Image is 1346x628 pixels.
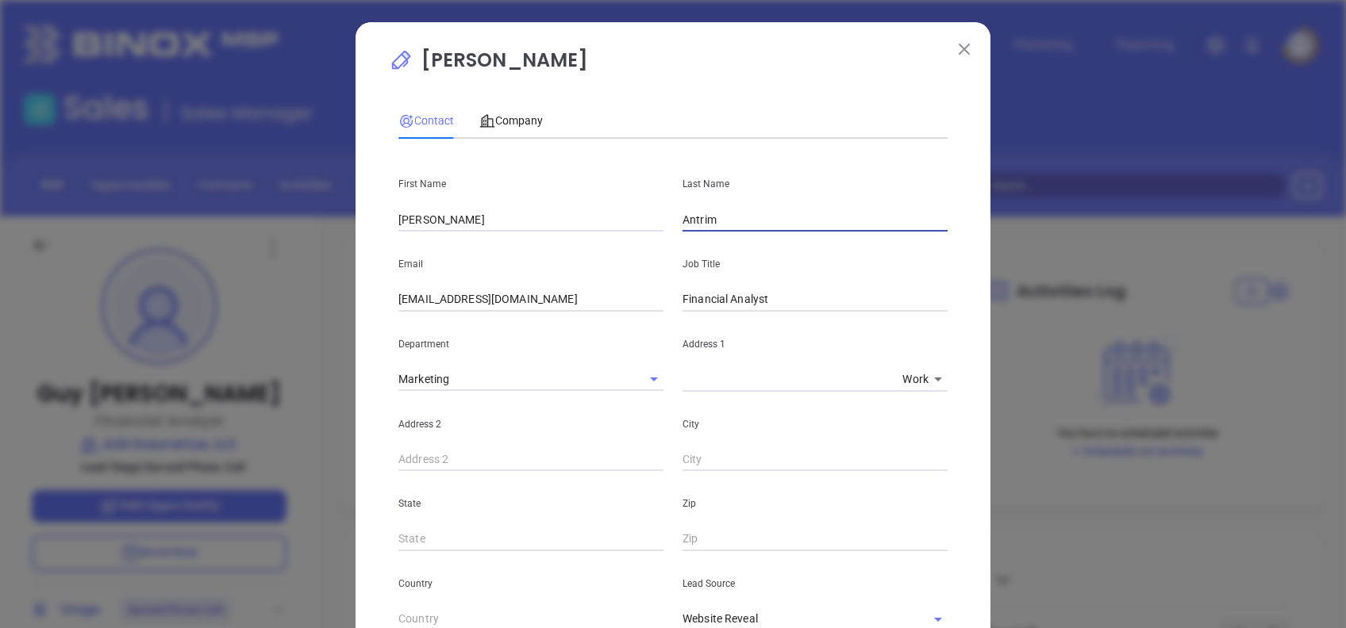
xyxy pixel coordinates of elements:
[683,527,948,551] input: Zip
[398,175,663,193] p: First Name
[398,114,454,127] span: Contact
[398,208,663,232] input: First Name
[398,288,663,312] input: Email
[398,415,663,433] p: Address 2
[959,44,970,55] img: close modal
[683,448,948,472] input: City
[643,368,665,390] button: Open
[398,335,663,353] p: Department
[683,495,948,512] p: Zip
[683,335,948,353] p: Address 1
[398,527,663,551] input: State
[683,175,948,193] p: Last Name
[398,575,663,592] p: Country
[683,575,948,592] p: Lead Source
[683,255,948,273] p: Job Title
[683,288,948,312] input: Job Title
[683,208,948,232] input: Last Name
[398,495,663,512] p: State
[902,368,948,392] div: Work
[398,448,663,472] input: Address 2
[398,255,663,273] p: Email
[389,46,957,82] p: [PERSON_NAME]
[479,114,543,127] span: Company
[683,415,948,433] p: City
